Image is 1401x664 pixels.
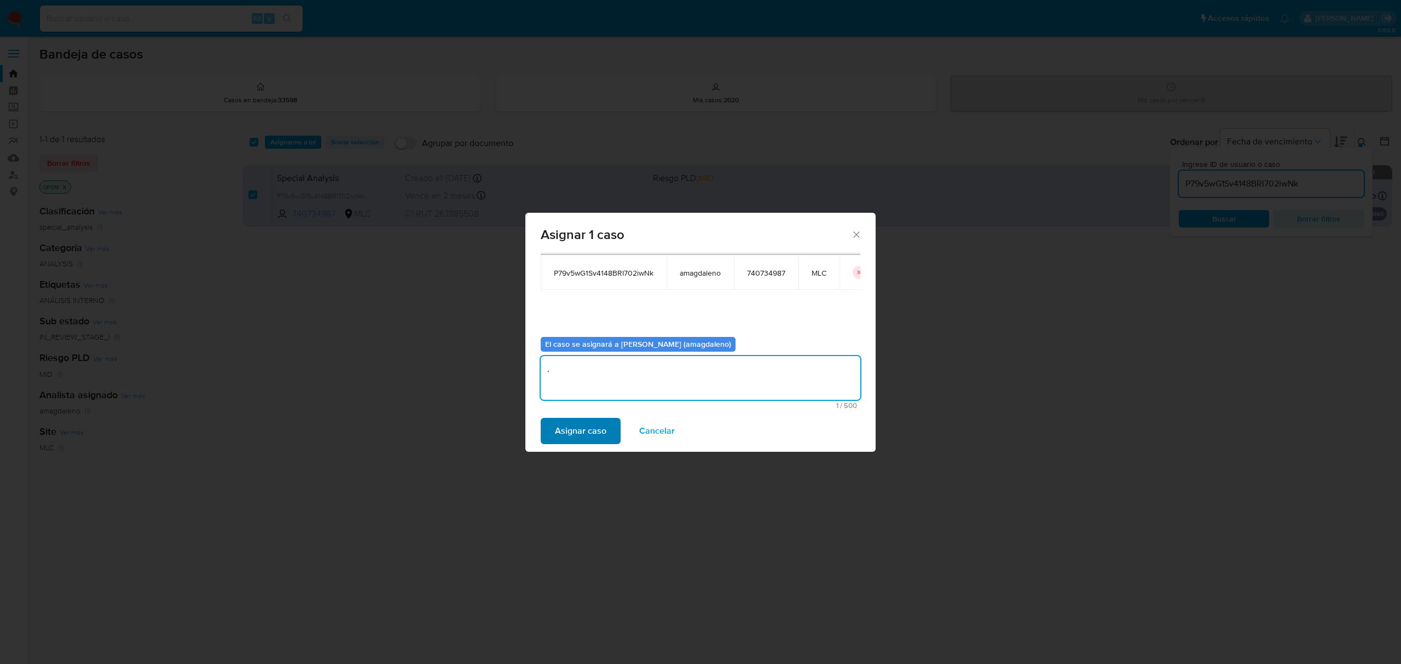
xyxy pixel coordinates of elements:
[625,418,689,444] button: Cancelar
[680,268,721,278] span: amagdaleno
[853,266,866,279] button: icon-button
[851,229,861,239] button: Cerrar ventana
[554,268,653,278] span: P79v5wG1Sv4148BRI702iwNk
[541,418,621,444] button: Asignar caso
[544,402,857,409] span: Máximo 500 caracteres
[555,419,606,443] span: Asignar caso
[545,339,731,350] b: El caso se asignará a [PERSON_NAME] (amagdaleno)
[541,356,860,400] textarea: .
[812,268,826,278] span: MLC
[541,228,851,241] span: Asignar 1 caso
[525,213,876,452] div: assign-modal
[747,268,785,278] span: 740734987
[639,419,675,443] span: Cancelar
